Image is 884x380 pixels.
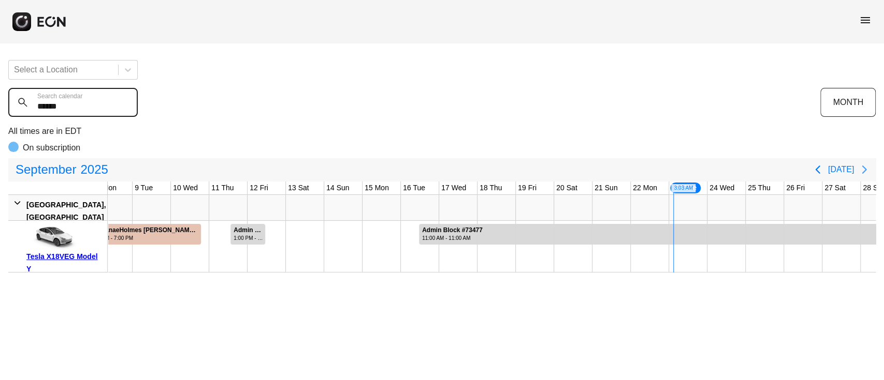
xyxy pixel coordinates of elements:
[171,181,200,194] div: 10 Wed
[230,221,266,245] div: Rented for 1 days by Admin Block Current status is rental
[363,181,391,194] div: 15 Mon
[8,125,876,138] p: All times are in EDT
[807,159,828,180] button: Previous page
[746,181,772,194] div: 25 Thu
[86,221,201,245] div: Rented for 3 days by LaShanaeHolmes Holmes Current status is late
[209,181,236,194] div: 11 Thu
[820,88,876,117] button: MONTH
[78,159,110,180] span: 2025
[422,234,483,242] div: 11:00 AM - 11:00 AM
[401,181,427,194] div: 16 Tue
[9,159,114,180] button: September2025
[859,14,872,26] span: menu
[669,181,702,194] div: 23 Tue
[822,181,847,194] div: 27 Sat
[286,181,311,194] div: 13 Sat
[516,181,539,194] div: 19 Fri
[592,181,619,194] div: 21 Sun
[133,181,155,194] div: 9 Tue
[26,250,104,275] div: Tesla X18VEG Model Y
[234,226,264,234] div: Admin Block #71673
[707,181,736,194] div: 24 Wed
[23,142,80,154] p: On subscription
[26,224,78,250] img: car
[37,92,82,100] label: Search calendar
[854,159,875,180] button: Next page
[90,226,200,234] div: LaShanaeHolmes [PERSON_NAME] #72989
[828,160,854,179] button: [DATE]
[631,181,659,194] div: 22 Mon
[234,234,264,242] div: 1:00 PM - 11:30 AM
[90,234,200,242] div: 7:00 PM - 7:00 PM
[477,181,504,194] div: 18 Thu
[13,159,78,180] span: September
[422,226,483,234] div: Admin Block #73477
[439,181,468,194] div: 17 Wed
[554,181,579,194] div: 20 Sat
[418,221,878,245] div: Rented for 12 days by Admin Block Current status is rental
[248,181,270,194] div: 12 Fri
[324,181,351,194] div: 14 Sun
[26,199,106,223] div: [GEOGRAPHIC_DATA], [GEOGRAPHIC_DATA]
[784,181,807,194] div: 26 Fri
